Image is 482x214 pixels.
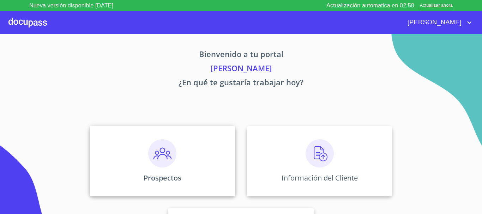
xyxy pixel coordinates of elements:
p: [PERSON_NAME] [24,62,458,77]
p: ¿En qué te gustaría trabajar hoy? [24,77,458,91]
p: Actualización automatica en 02:58 [326,1,414,10]
p: Información del Cliente [282,173,358,183]
p: Bienvenido a tu portal [24,48,458,62]
button: account of current user [402,17,474,28]
img: prospectos.png [148,139,176,167]
span: Actualizar ahora [420,2,453,10]
p: Nueva versión disponible [DATE] [29,1,113,10]
img: carga.png [306,139,334,167]
p: Prospectos [144,173,181,183]
span: [PERSON_NAME] [402,17,465,28]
